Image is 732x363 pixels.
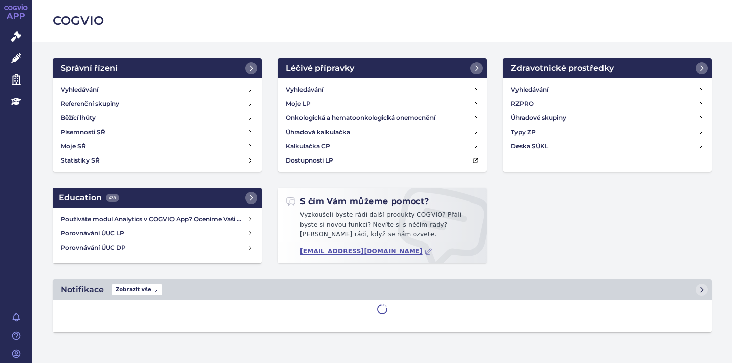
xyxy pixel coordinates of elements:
h4: Porovnávání ÚUC DP [61,243,247,253]
h4: Kalkulačka CP [286,141,330,151]
h4: Vyhledávání [511,85,548,95]
h4: Běžící lhůty [61,113,96,123]
h2: COGVIO [53,12,712,29]
a: Referenční skupiny [57,97,257,111]
a: Používáte modul Analytics v COGVIO App? Oceníme Vaši zpětnou vazbu! [57,212,257,226]
h4: Onkologická a hematoonkologická onemocnění [286,113,435,123]
h4: Porovnávání ÚUC LP [61,228,247,238]
a: Vyhledávání [282,83,483,97]
h4: Vyhledávání [286,85,323,95]
h2: Správní řízení [61,62,118,74]
a: Zdravotnické prostředky [503,58,712,78]
a: Onkologická a hematoonkologická onemocnění [282,111,483,125]
a: Písemnosti SŘ [57,125,257,139]
h2: S čím Vám můžeme pomoct? [286,196,429,207]
a: Úhradová kalkulačka [282,125,483,139]
h4: Vyhledávání [61,85,98,95]
h4: Deska SÚKL [511,141,548,151]
a: NotifikaceZobrazit vše [53,279,712,300]
h4: Typy ZP [511,127,536,137]
a: Běžící lhůty [57,111,257,125]
a: Porovnávání ÚUC LP [57,226,257,240]
h4: Statistiky SŘ [61,155,100,166]
a: [EMAIL_ADDRESS][DOMAIN_NAME] [300,248,432,255]
a: Vyhledávání [57,83,257,97]
a: Dostupnosti LP [282,153,483,168]
h4: Moje SŘ [61,141,86,151]
a: Moje SŘ [57,139,257,153]
p: Vyzkoušeli byste rádi další produkty COGVIO? Přáli byste si novou funkci? Nevíte si s něčím rady?... [286,210,479,244]
span: 439 [106,194,119,202]
h4: Referenční skupiny [61,99,119,109]
a: Deska SÚKL [507,139,708,153]
a: Úhradové skupiny [507,111,708,125]
h4: Používáte modul Analytics v COGVIO App? Oceníme Vaši zpětnou vazbu! [61,214,247,224]
a: Moje LP [282,97,483,111]
h4: Moje LP [286,99,311,109]
h2: Notifikace [61,284,104,296]
h2: Léčivé přípravky [286,62,354,74]
h4: RZPRO [511,99,534,109]
h4: Písemnosti SŘ [61,127,105,137]
h2: Education [59,192,119,204]
a: Léčivé přípravky [278,58,487,78]
a: Kalkulačka CP [282,139,483,153]
span: Zobrazit vše [112,284,162,295]
h4: Dostupnosti LP [286,155,333,166]
a: Porovnávání ÚUC DP [57,240,257,255]
h4: Úhradová kalkulačka [286,127,350,137]
h4: Úhradové skupiny [511,113,566,123]
a: Vyhledávání [507,83,708,97]
a: Education439 [53,188,262,208]
a: Typy ZP [507,125,708,139]
h2: Zdravotnické prostředky [511,62,614,74]
a: RZPRO [507,97,708,111]
a: Správní řízení [53,58,262,78]
a: Statistiky SŘ [57,153,257,168]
